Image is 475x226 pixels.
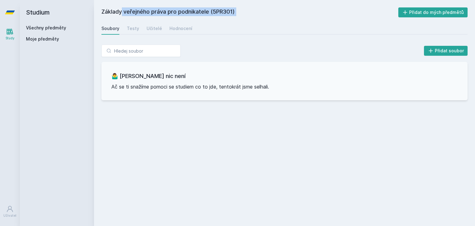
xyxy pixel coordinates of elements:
[1,25,19,44] a: Study
[424,46,468,56] button: Přidat soubor
[101,45,181,57] input: Hledej soubor
[111,83,458,90] p: Ač se ti snažíme pomoci se studiem co to jde, tentokrát jsme selhali.
[1,202,19,221] a: Uživatel
[147,22,162,35] a: Učitelé
[101,22,119,35] a: Soubory
[127,25,139,32] div: Testy
[101,25,119,32] div: Soubory
[147,25,162,32] div: Učitelé
[169,22,192,35] a: Hodnocení
[3,213,16,218] div: Uživatel
[398,7,468,17] button: Přidat do mých předmětů
[101,7,398,17] h2: Základy veřejného práva pro podnikatele (5PR301)
[111,72,458,80] h3: 🤷‍♂️ [PERSON_NAME] nic není
[169,25,192,32] div: Hodnocení
[26,36,59,42] span: Moje předměty
[26,25,66,30] a: Všechny předměty
[127,22,139,35] a: Testy
[6,36,15,41] div: Study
